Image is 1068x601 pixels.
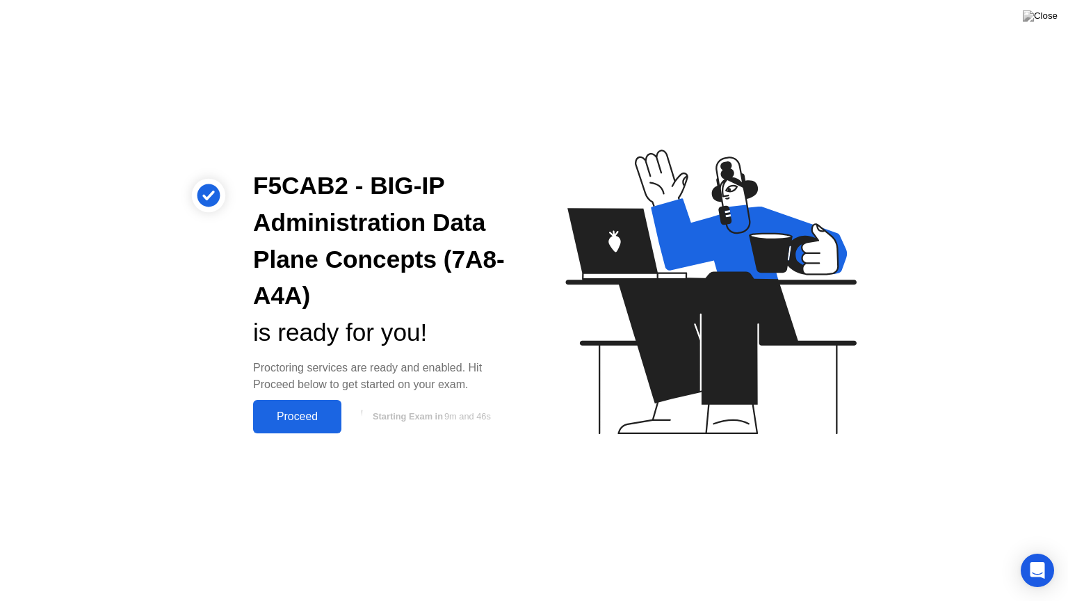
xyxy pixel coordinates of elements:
[348,403,512,430] button: Starting Exam in9m and 46s
[253,360,512,393] div: Proctoring services are ready and enabled. Hit Proceed below to get started on your exam.
[253,168,512,314] div: F5CAB2 - BIG-IP Administration Data Plane Concepts (7A8-A4A)
[444,411,491,422] span: 9m and 46s
[253,400,341,433] button: Proceed
[1021,554,1054,587] div: Open Intercom Messenger
[1023,10,1058,22] img: Close
[257,410,337,423] div: Proceed
[253,314,512,351] div: is ready for you!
